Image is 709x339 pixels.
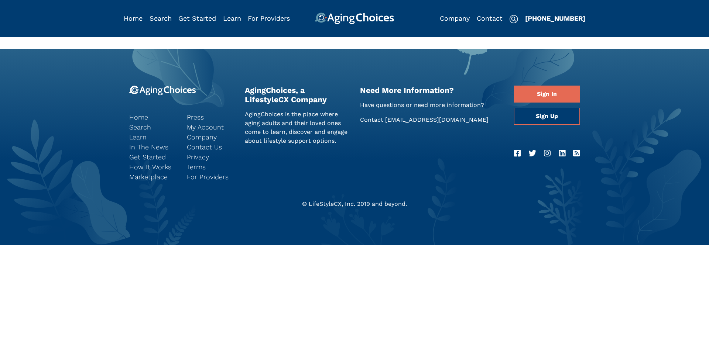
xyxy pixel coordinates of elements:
[129,142,176,152] a: In The News
[360,101,503,110] p: Have questions or need more information?
[385,116,489,123] a: [EMAIL_ADDRESS][DOMAIN_NAME]
[509,15,518,24] img: search-icon.svg
[124,200,585,208] div: © LifeStyleCX, Inc. 2019 and beyond.
[129,162,176,172] a: How It Works
[528,148,536,159] a: Twitter
[150,13,172,24] div: Popover trigger
[559,148,565,159] a: LinkedIn
[187,172,233,182] a: For Providers
[187,152,233,162] a: Privacy
[248,14,290,22] a: For Providers
[187,132,233,142] a: Company
[514,86,580,103] a: Sign In
[150,14,172,22] a: Search
[187,142,233,152] a: Contact Us
[514,148,521,159] a: Facebook
[187,162,233,172] a: Terms
[129,112,176,122] a: Home
[187,122,233,132] a: My Account
[573,148,580,159] a: RSS Feed
[544,148,551,159] a: Instagram
[223,14,241,22] a: Learn
[129,172,176,182] a: Marketplace
[129,86,196,96] img: 9-logo.svg
[525,14,585,22] a: [PHONE_NUMBER]
[178,14,216,22] a: Get Started
[245,86,349,104] h2: AgingChoices, a LifestyleCX Company
[129,152,176,162] a: Get Started
[440,14,470,22] a: Company
[360,86,503,95] h2: Need More Information?
[477,14,503,22] a: Contact
[514,108,580,125] a: Sign Up
[129,122,176,132] a: Search
[360,115,503,124] p: Contact
[124,14,143,22] a: Home
[129,132,176,142] a: Learn
[315,13,394,24] img: AgingChoices
[245,110,349,145] p: AgingChoices is the place where aging adults and their loved ones come to learn, discover and eng...
[187,112,233,122] a: Press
